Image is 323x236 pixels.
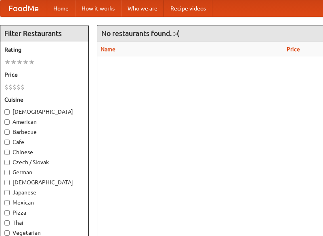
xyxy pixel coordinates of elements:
input: Barbecue [4,129,10,135]
a: FoodMe [0,0,47,17]
input: Vegetarian [4,230,10,236]
a: Recipe videos [164,0,212,17]
input: Chinese [4,150,10,155]
h5: Cuisine [4,96,84,104]
label: German [4,168,84,176]
input: Thai [4,220,10,226]
li: $ [13,83,17,92]
li: $ [8,83,13,92]
input: German [4,170,10,175]
a: Who we are [121,0,164,17]
label: Japanese [4,188,84,196]
label: Czech / Slovak [4,158,84,166]
input: [DEMOGRAPHIC_DATA] [4,180,10,185]
input: Mexican [4,200,10,205]
input: Japanese [4,190,10,195]
input: [DEMOGRAPHIC_DATA] [4,109,10,115]
a: Home [47,0,75,17]
li: ★ [17,58,23,67]
label: Cafe [4,138,84,146]
li: ★ [4,58,10,67]
label: Chinese [4,148,84,156]
label: Barbecue [4,128,84,136]
label: Pizza [4,209,84,217]
li: ★ [23,58,29,67]
input: Cafe [4,140,10,145]
label: Mexican [4,198,84,207]
label: [DEMOGRAPHIC_DATA] [4,108,84,116]
li: ★ [10,58,17,67]
li: $ [4,83,8,92]
h5: Price [4,71,84,79]
h4: Filter Restaurants [0,25,88,42]
a: How it works [75,0,121,17]
li: $ [21,83,25,92]
label: [DEMOGRAPHIC_DATA] [4,178,84,186]
a: Name [101,46,115,52]
a: Price [287,46,300,52]
h5: Rating [4,46,84,54]
li: $ [17,83,21,92]
input: Pizza [4,210,10,215]
li: ★ [29,58,35,67]
label: American [4,118,84,126]
input: Czech / Slovak [4,160,10,165]
label: Thai [4,219,84,227]
ng-pluralize: No restaurants found. :-( [101,29,179,37]
input: American [4,119,10,125]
